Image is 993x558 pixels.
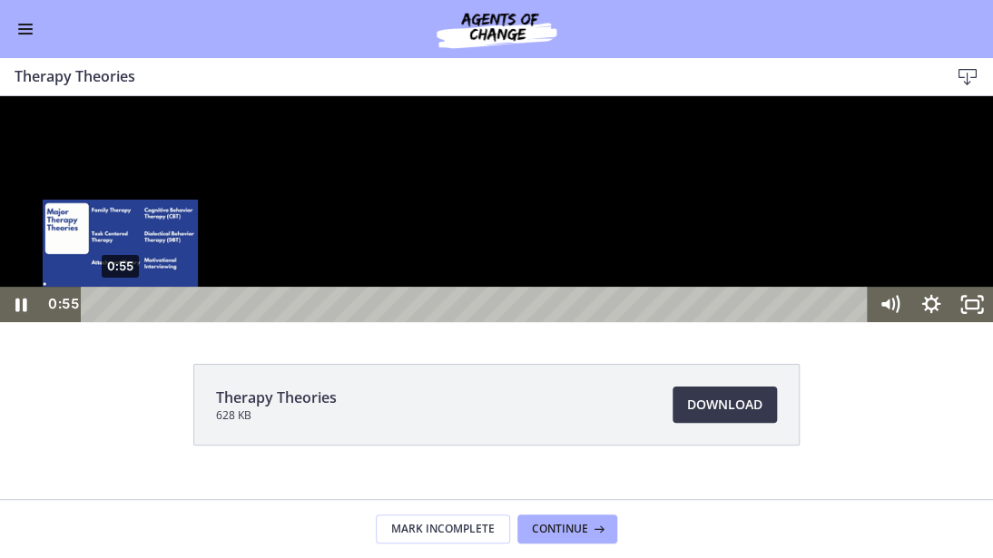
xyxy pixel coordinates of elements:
[687,394,762,416] span: Download
[15,18,36,40] button: Enable menu
[391,522,495,536] span: Mark Incomplete
[15,65,920,87] h3: Therapy Theories
[517,514,617,543] button: Continue
[376,514,510,543] button: Mark Incomplete
[96,191,859,226] div: Playbar
[216,408,337,423] span: 628 KB
[532,522,588,536] span: Continue
[216,387,337,408] span: Therapy Theories
[673,387,777,423] a: Download
[910,191,952,226] button: Show settings menu
[388,7,605,51] img: Agents of Change
[951,191,993,226] button: Unfullscreen
[869,191,910,226] button: Mute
